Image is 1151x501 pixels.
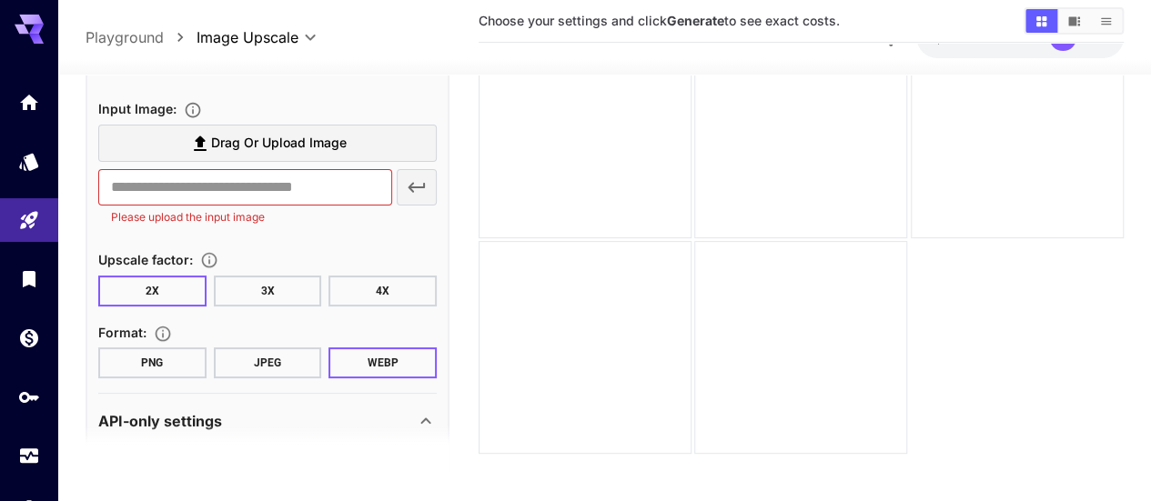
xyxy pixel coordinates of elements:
[98,347,207,378] button: PNG
[98,399,437,443] div: API-only settings
[18,209,40,232] div: Playground
[98,251,193,266] span: Upscale factor :
[98,125,437,162] label: Drag or upload image
[18,267,40,290] div: Library
[667,13,724,28] b: Generate
[214,347,322,378] button: JPEG
[98,325,146,340] span: Format :
[86,26,197,48] nav: breadcrumb
[98,276,207,306] button: 2X
[177,100,209,118] button: Specifies the input image to be processed.
[971,30,1035,45] span: credits left
[98,410,222,432] p: API-only settings
[1025,9,1057,33] button: Show media in grid view
[111,207,379,225] p: Please upload the input image
[934,30,971,45] span: $1.97
[1024,7,1124,35] div: Show media in grid viewShow media in video viewShow media in list view
[1058,9,1090,33] button: Show media in video view
[211,132,347,155] span: Drag or upload image
[18,326,40,349] div: Wallet
[18,445,40,467] div: Usage
[193,251,226,269] button: Choose the level of upscaling to be performed on the image.
[328,276,437,306] button: 4X
[18,386,40,408] div: API Keys
[18,91,40,114] div: Home
[146,324,179,342] button: Choose the file format for the output image.
[479,13,840,28] span: Choose your settings and click to see exact costs.
[98,101,177,116] span: Input Image :
[197,26,298,48] span: Image Upscale
[1090,9,1122,33] button: Show media in list view
[214,276,322,306] button: 3X
[86,26,164,48] a: Playground
[18,150,40,173] div: Models
[328,347,437,378] button: WEBP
